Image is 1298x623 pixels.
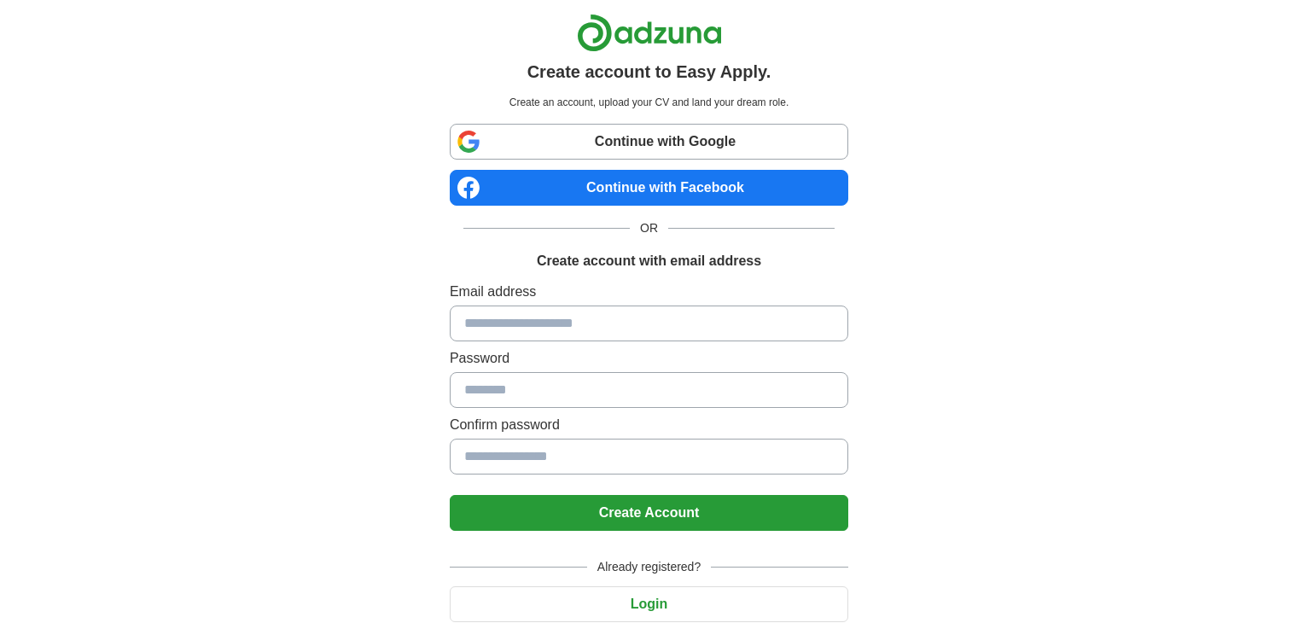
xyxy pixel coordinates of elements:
a: Continue with Google [450,124,848,160]
span: Already registered? [587,558,711,576]
a: Continue with Facebook [450,170,848,206]
label: Email address [450,282,848,302]
button: Login [450,586,848,622]
h1: Create account to Easy Apply. [527,59,771,84]
span: OR [630,219,668,237]
p: Create an account, upload your CV and land your dream role. [453,95,845,110]
label: Confirm password [450,415,848,435]
a: Login [450,597,848,611]
button: Create Account [450,495,848,531]
img: Adzuna logo [577,14,722,52]
h1: Create account with email address [537,251,761,271]
label: Password [450,348,848,369]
